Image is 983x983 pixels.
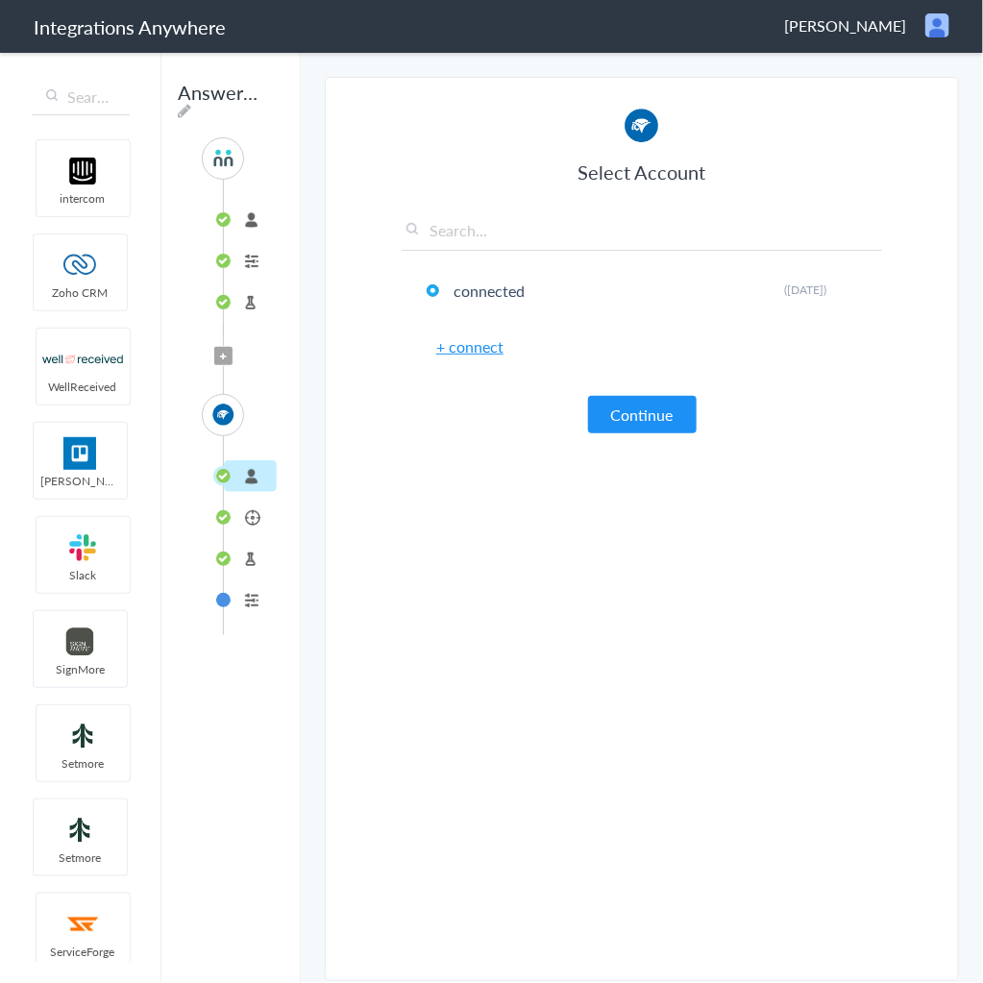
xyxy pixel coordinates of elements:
span: Setmore [37,755,130,772]
span: ServiceForge [37,944,130,960]
img: trello.png [39,437,121,470]
img: signmore-logo.png [39,626,121,658]
span: Zoho CRM [34,284,127,301]
img: setmoreNew.jpg [39,814,121,847]
h1: Integrations Anywhere [34,13,226,40]
span: Slack [37,567,130,583]
button: Continue [588,396,697,433]
img: connectwise.png [623,107,661,144]
input: Search... [32,79,130,115]
img: wr-logo.svg [42,343,124,376]
img: serviceforge-icon.png [42,908,124,941]
h3: Select Account [402,159,882,185]
span: intercom [37,190,130,207]
img: intercom-logo.svg [42,155,124,187]
a: + connect [436,335,504,357]
span: [PERSON_NAME] [34,473,127,489]
span: WellReceived [37,379,130,395]
img: user.png [925,13,949,37]
span: SignMore [34,661,127,677]
span: ([DATE]) [784,282,826,298]
img: answerconnect-logo.svg [211,146,235,170]
span: [PERSON_NAME] [784,14,906,37]
img: slack-logo.svg [42,531,124,564]
img: zoho-logo.svg [39,249,121,282]
span: Setmore [34,849,127,866]
img: connectwise.png [211,403,235,427]
input: Search... [402,219,882,251]
img: setmoreNew.jpg [42,720,124,752]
